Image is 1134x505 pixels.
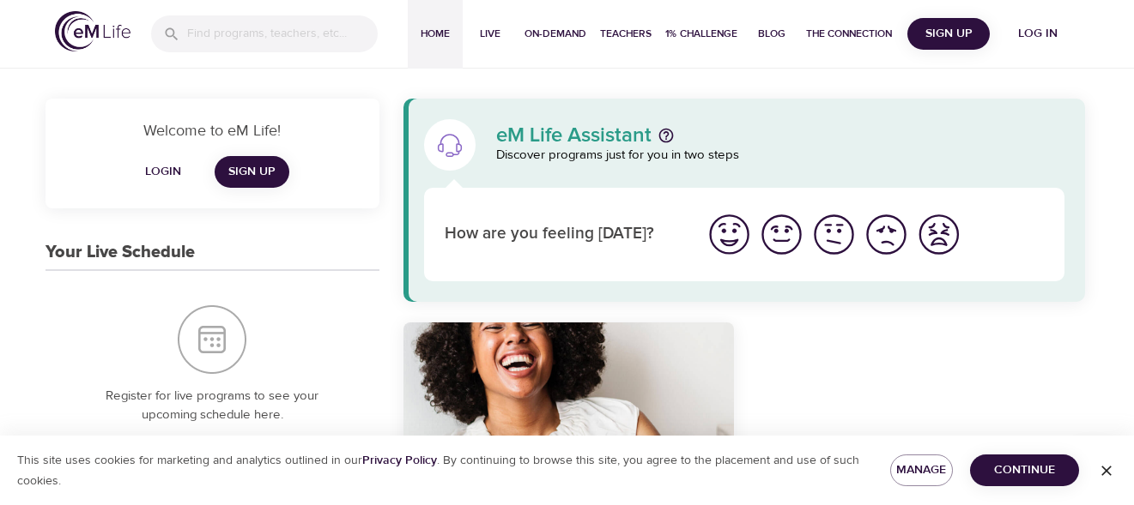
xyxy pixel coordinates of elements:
[984,460,1065,481] span: Continue
[525,25,586,43] span: On-Demand
[187,15,378,52] input: Find programs, teachers, etc...
[415,25,456,43] span: Home
[806,25,892,43] span: The Connection
[997,18,1079,50] button: Log in
[136,156,191,188] button: Login
[445,222,682,247] p: How are you feeling [DATE]?
[45,243,195,262] h3: Your Live Schedule
[66,119,359,142] p: Welcome to eM Life!
[904,460,939,481] span: Manage
[914,23,983,45] span: Sign Up
[758,211,805,258] img: good
[706,211,753,258] img: great
[751,25,792,43] span: Blog
[600,25,652,43] span: Teachers
[703,208,755,261] button: I'm feeling great
[970,454,1079,486] button: Continue
[143,161,184,183] span: Login
[863,211,910,258] img: bad
[890,454,953,486] button: Manage
[808,208,860,261] button: I'm feeling ok
[496,146,1065,165] p: Discover programs just for you in two steps
[436,131,464,159] img: eM Life Assistant
[860,208,913,261] button: I'm feeling bad
[665,25,737,43] span: 1% Challenge
[755,208,808,261] button: I'm feeling good
[810,211,858,258] img: ok
[362,453,437,468] a: Privacy Policy
[178,305,246,374] img: Your Live Schedule
[915,211,962,258] img: worst
[907,18,990,50] button: Sign Up
[55,11,130,51] img: logo
[470,25,511,43] span: Live
[228,161,276,183] span: Sign Up
[215,156,289,188] a: Sign Up
[913,208,965,261] button: I'm feeling worst
[1004,23,1072,45] span: Log in
[496,125,652,146] p: eM Life Assistant
[130,432,294,464] a: Explore Live Programs
[80,387,345,425] p: Register for live programs to see your upcoming schedule here.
